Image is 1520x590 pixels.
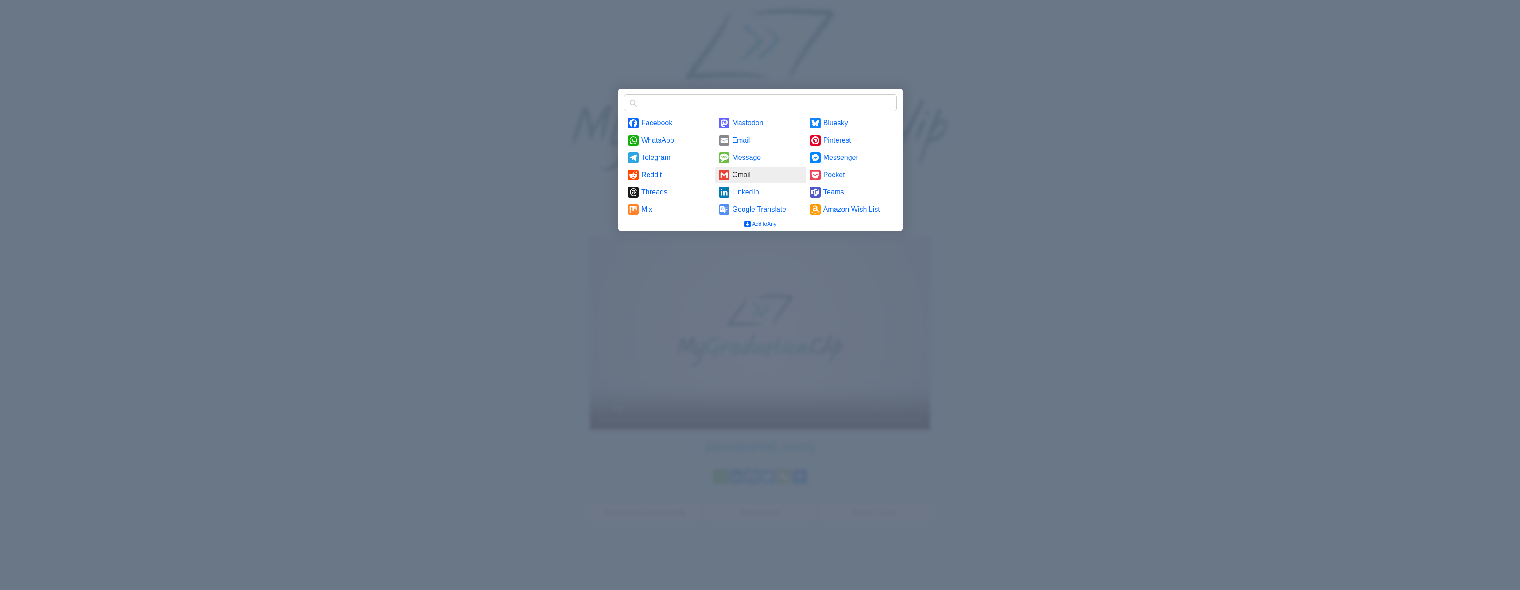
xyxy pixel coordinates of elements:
[738,217,783,231] a: AddToAny
[624,201,715,218] a: Mix
[715,167,806,183] a: Gmail
[715,184,806,201] a: LinkedIn
[806,167,897,183] a: Pocket
[806,115,897,132] a: Bluesky
[715,201,806,218] a: Google Translate
[806,149,897,166] a: Messenger
[715,115,806,132] a: Mastodon
[624,184,715,201] a: Threads
[715,149,806,166] a: Message
[624,132,715,149] a: WhatsApp
[624,167,715,183] a: Reddit
[806,132,897,149] a: Pinterest
[715,132,806,149] a: Email
[624,149,715,166] a: Telegram
[624,115,715,132] a: Facebook
[806,184,897,201] a: Teams
[806,201,897,218] a: Amazon Wish List
[618,89,903,231] div: Share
